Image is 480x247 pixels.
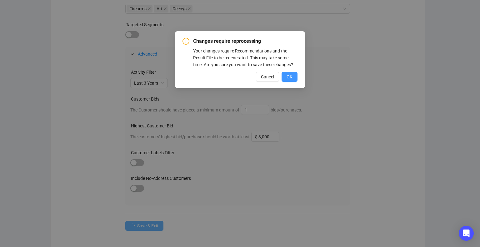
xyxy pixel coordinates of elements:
[182,38,189,45] span: exclamation-circle
[282,72,297,82] button: OK
[193,37,297,45] span: Changes require reprocessing
[261,73,274,80] span: Cancel
[193,47,297,68] div: Your changes require Recommendations and the Result File to be regenerated. This may take some ti...
[256,72,279,82] button: Cancel
[459,226,474,241] div: Open Intercom Messenger
[287,73,292,80] span: OK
